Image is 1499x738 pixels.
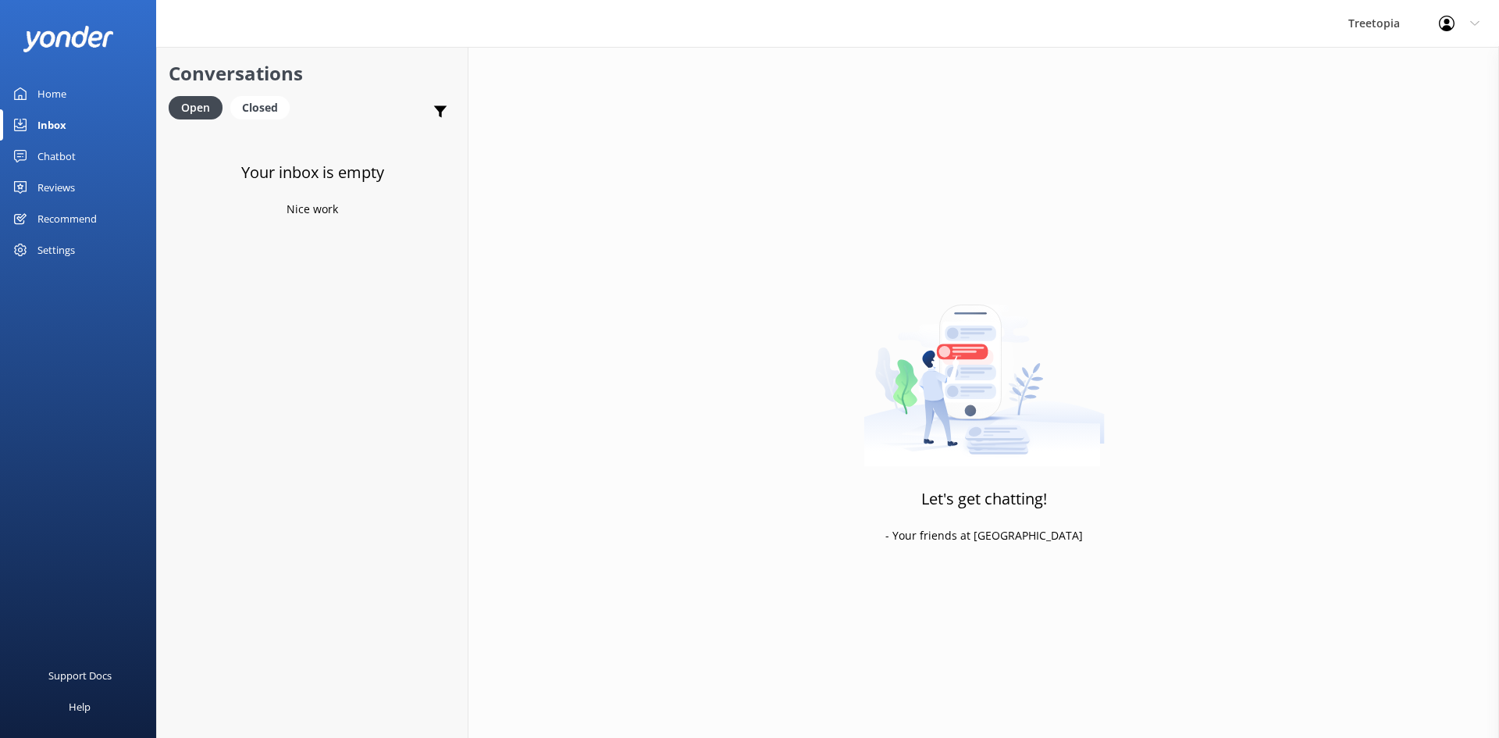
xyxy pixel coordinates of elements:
[241,160,384,185] h3: Your inbox is empty
[921,487,1047,512] h3: Let's get chatting!
[23,26,113,52] img: yonder-white-logo.png
[885,527,1083,544] p: - Your friends at [GEOGRAPHIC_DATA]
[169,96,223,119] div: Open
[287,201,338,218] p: Nice work
[169,59,456,88] h2: Conversations
[37,234,75,266] div: Settings
[37,78,66,109] div: Home
[863,272,1105,467] img: artwork of a man stealing a conversation from at giant smartphone
[169,98,230,116] a: Open
[48,660,112,691] div: Support Docs
[69,691,91,722] div: Help
[37,141,76,172] div: Chatbot
[37,203,97,234] div: Recommend
[37,109,66,141] div: Inbox
[37,172,75,203] div: Reviews
[230,98,297,116] a: Closed
[230,96,290,119] div: Closed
